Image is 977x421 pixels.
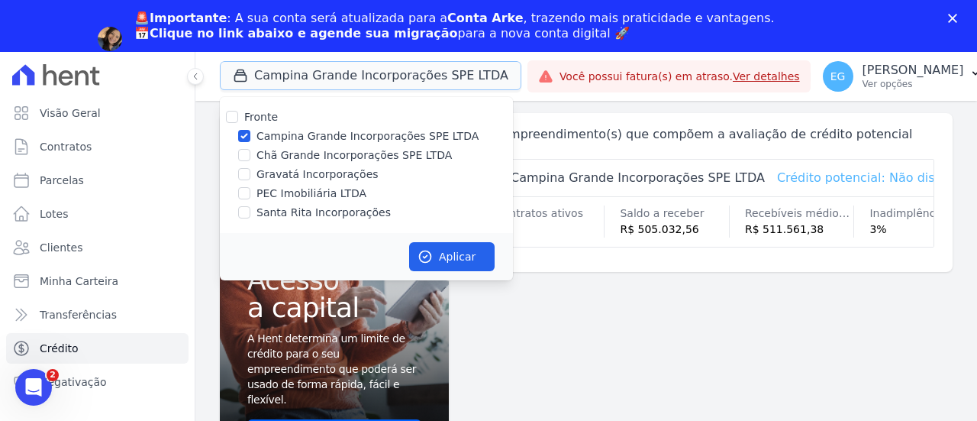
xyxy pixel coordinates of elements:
a: Contratos [6,131,189,162]
img: Profile image for Adriane [98,27,122,51]
a: Minha Carteira [6,266,189,296]
span: 2 [47,369,59,381]
div: Recebíveis médios/mês [745,206,853,222]
label: Santa Rita Incorporações [256,205,391,221]
div: R$ 505.032,56 [620,222,728,238]
b: Conta Arke [447,11,523,25]
div: R$ 511.561,38 [745,222,853,238]
span: a capital [247,294,421,322]
span: Contratos [40,139,92,154]
span: Minha Carteira [40,274,118,289]
label: Chã Grande Incorporações SPE LTDA [256,147,452,164]
a: Visão Geral [6,98,189,128]
span: Você possui fatura(s) em atraso. [559,69,800,85]
span: Clientes [40,240,82,255]
span: Acesso [247,267,421,294]
a: Ver detalhes [733,70,800,83]
a: Lotes [6,199,189,229]
span: Transferências [40,307,117,322]
a: Clientes [6,232,189,263]
a: Parcelas [6,165,189,196]
div: Saldo a receber [620,206,728,222]
span: Lotes [40,206,69,222]
b: 🚨Importante [134,11,227,25]
span: Negativação [40,374,107,390]
span: Parcelas [40,173,84,188]
b: Clique no link abaixo e agende sua migração [150,26,458,40]
p: Ver opções [863,78,964,90]
label: Campina Grande Incorporações SPE LTDA [256,128,479,144]
iframe: Intercom live chat [15,369,52,406]
button: Aplicar [409,242,495,271]
div: 0 [495,222,604,238]
div: Empreendimento(s) que compõem a avaliação de crédito potencial [501,125,912,144]
span: A Hent determina um limite de crédito para o seu empreendimento que poderá ser usado de forma ráp... [247,331,418,407]
span: EG [830,71,846,82]
p: [PERSON_NAME] [863,63,964,78]
div: Campina Grande Incorporações SPE LTDA [511,169,765,187]
span: Visão Geral [40,105,101,121]
label: PEC Imobiliária LTDA [256,186,366,202]
label: Gravatá Incorporações [256,167,379,183]
a: Negativação [6,367,189,397]
button: Campina Grande Incorporações SPE LTDA [220,61,521,90]
a: Crédito [6,333,189,364]
div: Contratos ativos [495,206,604,222]
label: Fronte [244,111,278,123]
a: Agendar migração [134,50,260,67]
a: Transferências [6,300,189,330]
div: Fechar [948,14,963,23]
span: Crédito [40,341,79,356]
div: : A sua conta será atualizada para a , trazendo mais praticidade e vantagens. 📅 para a nova conta... [134,11,775,41]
